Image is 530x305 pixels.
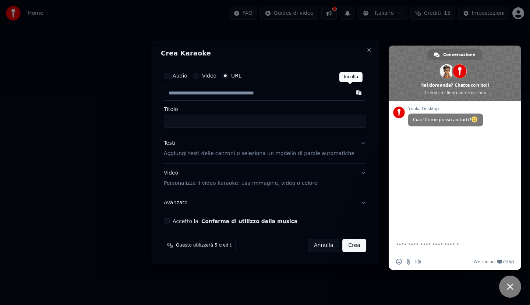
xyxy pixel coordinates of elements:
[443,49,475,60] span: Conversazione
[173,219,297,224] label: Accetto la
[164,180,317,187] p: Personalizza il video karaoke: usa immagine, video o colore
[231,73,241,78] label: URL
[164,134,366,163] button: TestiAggiungi testi delle canzoni o seleziona un modello di parole automatiche
[201,219,298,224] button: Accetto la
[164,150,354,157] p: Aggiungi testi delle canzoni o seleziona un modello di parole automatiche
[164,107,366,112] label: Titolo
[427,49,483,60] a: Conversazione
[343,239,366,252] button: Crea
[161,50,369,57] h2: Crea Karaoke
[308,239,340,252] button: Annulla
[202,73,216,78] label: Video
[164,193,366,212] button: Avanzato
[173,73,187,78] label: Audio
[176,243,233,248] span: Questo utilizzerà 5 crediti
[164,140,175,147] div: Testi
[164,169,317,187] div: Video
[339,72,363,82] div: Incolla
[164,164,366,193] button: VideoPersonalizza il video karaoke: usa immagine, video o colore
